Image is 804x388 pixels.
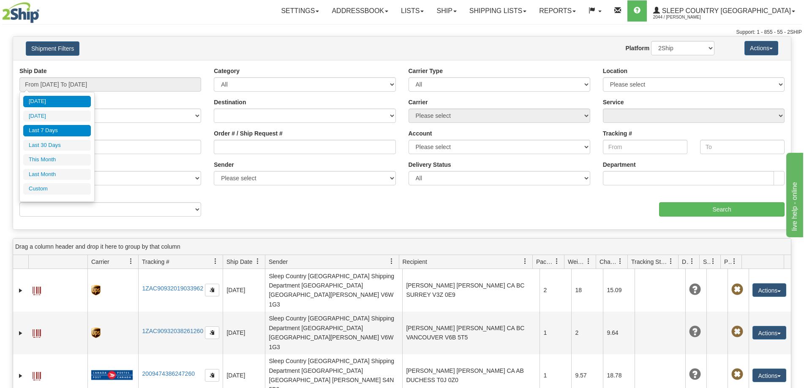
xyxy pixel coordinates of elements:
[603,98,624,106] label: Service
[2,29,802,36] div: Support: 1 - 855 - 55 - 2SHIP
[689,369,701,380] span: Unknown
[689,284,701,296] span: Unknown
[402,269,540,312] td: [PERSON_NAME] [PERSON_NAME] CA BC SURREY V3Z 0E9
[403,258,427,266] span: Recipient
[142,328,203,334] a: 1ZAC90932038261260
[744,41,778,55] button: Actions
[275,0,325,22] a: Settings
[91,370,133,380] img: 20 - Canada Post
[518,254,532,269] a: Recipient filter column settings
[205,284,219,296] button: Copy to clipboard
[124,254,138,269] a: Carrier filter column settings
[659,202,785,217] input: Search
[625,44,649,52] label: Platform
[664,254,678,269] a: Tracking Status filter column settings
[540,312,571,354] td: 1
[26,41,79,56] button: Shipment Filters
[533,0,582,22] a: Reports
[409,98,428,106] label: Carrier
[214,67,240,75] label: Category
[142,258,169,266] span: Tracking #
[91,285,100,296] img: 8 - UPS
[6,5,78,15] div: live help - online
[265,312,402,354] td: Sleep Country [GEOGRAPHIC_DATA] Shipping Department [GEOGRAPHIC_DATA] [GEOGRAPHIC_DATA][PERSON_NA...
[33,326,41,339] a: Label
[685,254,699,269] a: Delivery Status filter column settings
[19,67,47,75] label: Ship Date
[752,283,786,297] button: Actions
[603,67,627,75] label: Location
[700,140,785,154] input: To
[731,369,743,380] span: Pickup Not Assigned
[2,2,39,23] img: logo2044.jpg
[214,129,283,138] label: Order # / Ship Request #
[16,329,25,337] a: Expand
[727,254,741,269] a: Pickup Status filter column settings
[33,283,41,296] a: Label
[430,0,463,22] a: Ship
[568,258,586,266] span: Weight
[682,258,689,266] span: Delivery Status
[214,160,234,169] label: Sender
[409,160,451,169] label: Delivery Status
[223,312,265,354] td: [DATE]
[409,129,432,138] label: Account
[91,258,109,266] span: Carrier
[208,254,223,269] a: Tracking # filter column settings
[706,254,720,269] a: Shipment Issues filter column settings
[752,326,786,339] button: Actions
[23,96,91,107] li: [DATE]
[269,258,288,266] span: Sender
[581,254,596,269] a: Weight filter column settings
[603,269,635,312] td: 15.09
[653,13,717,22] span: 2044 / [PERSON_NAME]
[571,312,603,354] td: 2
[142,370,195,377] a: 2009474386247260
[205,326,219,339] button: Copy to clipboard
[752,369,786,382] button: Actions
[23,140,91,151] li: Last 30 Days
[16,372,25,380] a: Expand
[571,269,603,312] td: 18
[142,285,203,292] a: 1ZAC90932019033962
[689,326,701,338] span: Unknown
[384,254,399,269] a: Sender filter column settings
[603,129,632,138] label: Tracking #
[536,258,554,266] span: Packages
[205,369,219,382] button: Copy to clipboard
[23,154,91,166] li: This Month
[703,258,710,266] span: Shipment Issues
[23,125,91,136] li: Last 7 Days
[603,312,635,354] td: 9.64
[23,183,91,195] li: Custom
[16,286,25,295] a: Expand
[550,254,564,269] a: Packages filter column settings
[395,0,430,22] a: Lists
[603,140,687,154] input: From
[540,269,571,312] td: 2
[603,160,636,169] label: Department
[731,284,743,296] span: Pickup Not Assigned
[23,169,91,180] li: Last Month
[33,368,41,382] a: Label
[214,98,246,106] label: Destination
[731,326,743,338] span: Pickup Not Assigned
[631,258,668,266] span: Tracking Status
[402,312,540,354] td: [PERSON_NAME] [PERSON_NAME] CA BC VANCOUVER V6B 5T5
[226,258,252,266] span: Ship Date
[325,0,395,22] a: Addressbook
[785,151,803,237] iframe: chat widget
[647,0,801,22] a: Sleep Country [GEOGRAPHIC_DATA] 2044 / [PERSON_NAME]
[660,7,791,14] span: Sleep Country [GEOGRAPHIC_DATA]
[409,67,443,75] label: Carrier Type
[23,111,91,122] li: [DATE]
[223,269,265,312] td: [DATE]
[265,269,402,312] td: Sleep Country [GEOGRAPHIC_DATA] Shipping Department [GEOGRAPHIC_DATA] [GEOGRAPHIC_DATA][PERSON_NA...
[463,0,533,22] a: Shipping lists
[613,254,627,269] a: Charge filter column settings
[13,239,791,255] div: grid grouping header
[251,254,265,269] a: Ship Date filter column settings
[91,328,100,338] img: 8 - UPS
[724,258,731,266] span: Pickup Status
[600,258,617,266] span: Charge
